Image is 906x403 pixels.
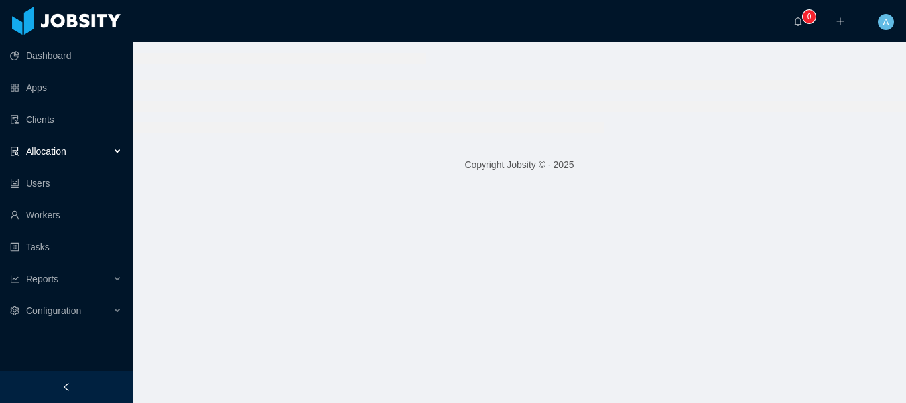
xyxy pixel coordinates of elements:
[26,305,81,316] span: Configuration
[10,74,122,101] a: icon: appstoreApps
[803,10,816,23] sup: 0
[10,306,19,315] i: icon: setting
[26,274,58,284] span: Reports
[133,142,906,188] footer: Copyright Jobsity © - 2025
[26,146,66,157] span: Allocation
[10,234,122,260] a: icon: profileTasks
[10,202,122,228] a: icon: userWorkers
[10,42,122,69] a: icon: pie-chartDashboard
[10,170,122,197] a: icon: robotUsers
[10,274,19,283] i: icon: line-chart
[10,147,19,156] i: icon: solution
[836,17,845,26] i: icon: plus
[793,17,803,26] i: icon: bell
[10,106,122,133] a: icon: auditClients
[883,14,889,30] span: A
